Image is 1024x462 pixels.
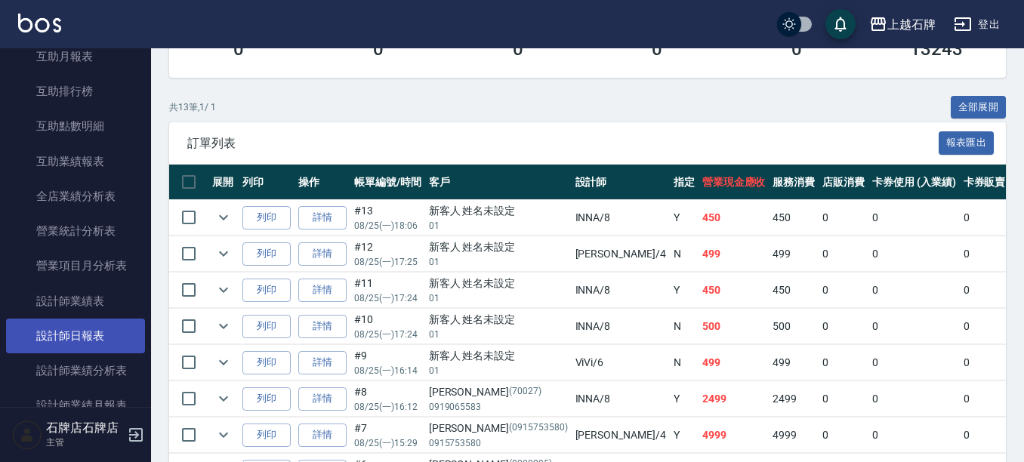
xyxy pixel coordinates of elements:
td: 0 [868,417,960,453]
td: 450 [769,200,819,236]
h3: 0 [513,38,523,60]
td: 2499 [699,381,770,417]
p: 0915753580 [429,436,568,450]
button: expand row [212,206,235,229]
p: (70027) [509,384,541,400]
p: 主管 [46,436,123,449]
p: 01 [429,219,568,233]
td: #7 [350,417,425,453]
div: 新客人 姓名未設定 [429,203,568,219]
button: expand row [212,242,235,265]
div: 新客人 姓名未設定 [429,312,568,328]
div: [PERSON_NAME] [429,420,568,436]
h5: 石牌店石牌店 [46,420,123,436]
button: save [825,9,856,39]
button: 登出 [948,11,1006,38]
button: expand row [212,315,235,337]
p: 01 [429,328,568,341]
a: 詳情 [298,242,347,266]
td: 0 [868,236,960,272]
button: 全部展開 [951,96,1007,119]
td: 0 [868,309,960,344]
th: 指定 [670,165,699,200]
td: 0 [868,200,960,236]
td: #10 [350,309,425,344]
h3: 0 [373,38,384,60]
td: 499 [769,236,819,272]
a: 詳情 [298,315,347,338]
td: 499 [769,345,819,380]
td: Y [670,381,699,417]
td: INNA /8 [572,200,670,236]
div: 新客人 姓名未設定 [429,276,568,291]
button: 列印 [242,315,291,338]
td: #11 [350,273,425,308]
td: 0 [868,381,960,417]
img: Person [12,420,42,450]
td: 450 [699,273,770,308]
td: 499 [699,345,770,380]
td: N [670,345,699,380]
a: 設計師業績分析表 [6,353,145,388]
a: 互助業績報表 [6,144,145,179]
button: expand row [212,351,235,374]
p: 01 [429,364,568,377]
h3: 0 [233,38,244,60]
button: 列印 [242,351,291,374]
h3: 0 [652,38,662,60]
td: Y [670,273,699,308]
td: 0 [868,345,960,380]
th: 客戶 [425,165,572,200]
td: 0 [819,273,868,308]
a: 詳情 [298,387,347,411]
td: INNA /8 [572,381,670,417]
td: [PERSON_NAME] /4 [572,236,670,272]
a: 設計師業績月報表 [6,388,145,423]
a: 營業統計分析表 [6,214,145,248]
td: 0 [819,345,868,380]
th: 設計師 [572,165,670,200]
td: INNA /8 [572,273,670,308]
span: 訂單列表 [187,136,939,151]
p: 08/25 (一) 17:24 [354,291,421,305]
p: (0915753580) [509,420,568,436]
td: 500 [769,309,819,344]
td: 0 [819,381,868,417]
a: 詳情 [298,423,347,447]
a: 互助月報表 [6,39,145,74]
div: 上越石牌 [887,15,936,34]
a: 全店業績分析表 [6,179,145,214]
p: 共 13 筆, 1 / 1 [169,100,216,114]
button: 列印 [242,242,291,266]
p: 0919065583 [429,400,568,414]
td: 0 [819,417,868,453]
td: 0 [819,309,868,344]
td: #13 [350,200,425,236]
h3: 0 [791,38,802,60]
a: 詳情 [298,206,347,229]
a: 詳情 [298,351,347,374]
button: 列印 [242,387,291,411]
a: 設計師日報表 [6,319,145,353]
th: 卡券使用 (入業績) [868,165,960,200]
button: 列印 [242,206,291,229]
a: 互助排行榜 [6,74,145,109]
button: 報表匯出 [939,131,995,155]
td: #8 [350,381,425,417]
td: N [670,309,699,344]
p: 08/25 (一) 16:12 [354,400,421,414]
div: 新客人 姓名未設定 [429,239,568,255]
th: 帳單編號/時間 [350,165,425,200]
td: [PERSON_NAME] /4 [572,417,670,453]
td: 0 [819,200,868,236]
button: expand row [212,423,235,446]
button: 上越石牌 [863,9,942,40]
td: 499 [699,236,770,272]
td: 500 [699,309,770,344]
th: 展開 [208,165,239,200]
a: 設計師業績表 [6,284,145,319]
h3: 13243 [910,38,963,60]
th: 列印 [239,165,295,200]
td: 2499 [769,381,819,417]
th: 操作 [295,165,350,200]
